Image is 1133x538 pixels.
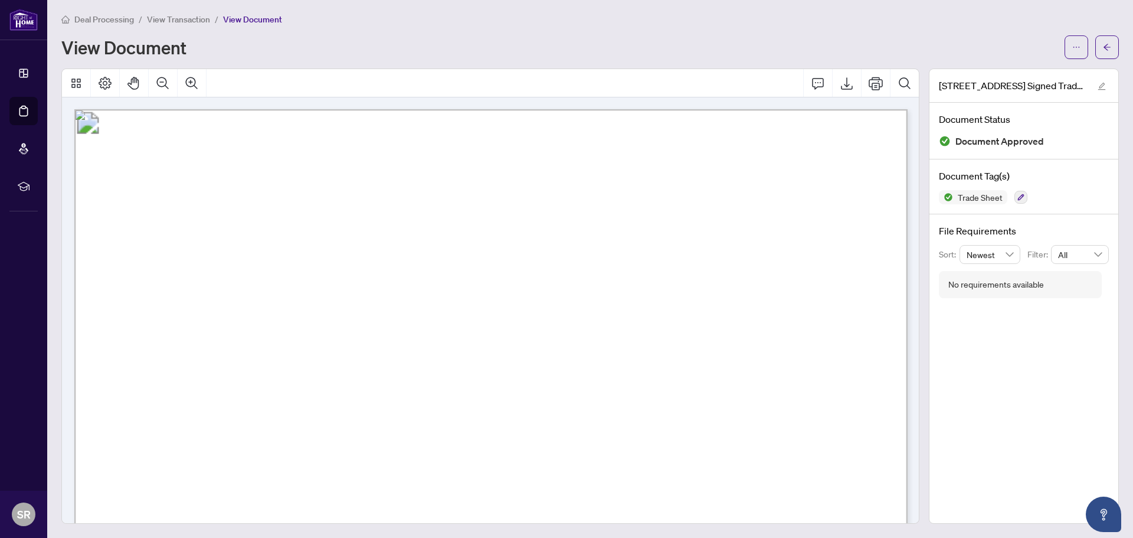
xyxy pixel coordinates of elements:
[953,193,1007,201] span: Trade Sheet
[223,14,282,25] span: View Document
[939,135,951,147] img: Document Status
[1072,43,1080,51] span: ellipsis
[1103,43,1111,51] span: arrow-left
[939,112,1109,126] h4: Document Status
[61,15,70,24] span: home
[948,278,1044,291] div: No requirements available
[939,79,1086,93] span: [STREET_ADDRESS] Signed Trade Sheet.pdf
[939,248,960,261] p: Sort:
[17,506,31,523] span: SR
[939,169,1109,183] h4: Document Tag(s)
[967,246,1014,263] span: Newest
[215,12,218,26] li: /
[147,14,210,25] span: View Transaction
[1027,248,1051,261] p: Filter:
[939,224,1109,238] h4: File Requirements
[1086,497,1121,532] button: Open asap
[139,12,142,26] li: /
[61,38,186,57] h1: View Document
[9,9,38,31] img: logo
[74,14,134,25] span: Deal Processing
[1098,82,1106,90] span: edit
[955,133,1044,149] span: Document Approved
[939,190,953,204] img: Status Icon
[1058,246,1102,263] span: All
